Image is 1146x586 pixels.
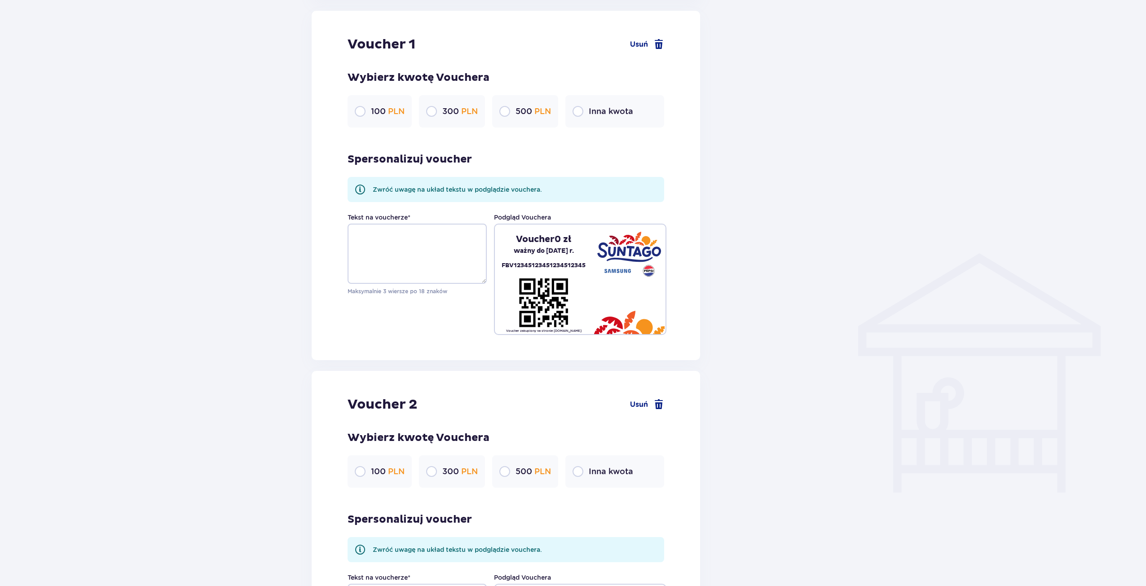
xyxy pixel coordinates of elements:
p: Zwróć uwagę na układ tekstu w podglądzie vouchera. [373,185,542,194]
p: 500 [516,106,551,117]
p: 500 [516,466,551,477]
p: 100 [371,466,405,477]
p: Zwróć uwagę na układ tekstu w podglądzie vouchera. [373,545,542,554]
span: PLN [388,467,405,476]
p: Voucher zakupiony na stronie [DOMAIN_NAME] [506,329,582,333]
p: Voucher 1 [348,36,415,53]
p: Inna kwota [589,466,633,477]
span: PLN [534,467,551,476]
p: Spersonalizuj voucher [348,513,472,526]
p: Podgląd Vouchera [494,213,551,222]
span: Usuń [630,40,648,49]
img: Suntago - Samsung - Pepsi [597,232,661,277]
p: ważny do [DATE] r. [514,245,574,257]
span: PLN [534,106,551,116]
a: Usuń [630,39,664,50]
p: 100 [371,106,405,117]
p: Maksymalnie 3 wiersze po 18 znaków [348,287,487,295]
a: Usuń [630,399,664,410]
p: Wybierz kwotę Vouchera [348,431,664,445]
p: Spersonalizuj voucher [348,153,472,166]
p: Voucher 0 zł [516,234,571,245]
label: Tekst na voucherze * [348,573,410,582]
p: Inna kwota [589,106,633,117]
p: 300 [442,466,478,477]
span: PLN [388,106,405,116]
label: Tekst na voucherze * [348,213,410,222]
p: Podgląd Vouchera [494,573,551,582]
span: PLN [461,106,478,116]
span: Usuń [630,400,648,410]
span: PLN [461,467,478,476]
p: 300 [442,106,478,117]
p: Wybierz kwotę Vouchera [348,71,664,84]
p: Voucher 2 [348,396,417,413]
p: FBV12345123451234512345 [502,260,586,271]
